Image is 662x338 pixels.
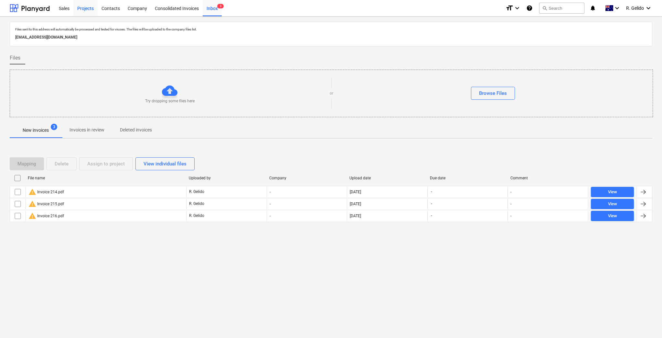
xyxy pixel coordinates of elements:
[145,98,195,104] p: Try dropping some files here
[591,211,634,221] button: View
[630,307,662,338] iframe: Chat Widget
[10,54,20,62] span: Files
[269,176,345,180] div: Company
[590,4,596,12] i: notifications
[510,176,586,180] div: Comment
[510,214,511,218] div: -
[539,3,584,14] button: Search
[189,201,204,207] p: R. Gelido
[189,189,204,195] p: R. Gelido
[217,4,224,8] span: 3
[613,4,621,12] i: keyboard_arrow_down
[28,200,36,208] span: warning
[349,176,425,180] div: Upload date
[430,176,505,180] div: Due date
[430,213,433,219] span: -
[608,200,617,208] div: View
[144,160,187,168] div: View individual files
[479,89,507,97] div: Browse Files
[513,4,521,12] i: keyboard_arrow_down
[542,6,547,11] span: search
[51,124,57,130] span: 3
[510,190,511,194] div: -
[135,157,195,170] button: View individual files
[430,201,433,207] span: -
[506,4,513,12] i: format_size
[189,176,264,180] div: Uploaded by
[23,127,49,134] p: New invoices
[608,212,617,220] div: View
[28,212,64,220] div: Invoice 216.pdf
[510,202,511,206] div: -
[28,188,64,196] div: Invoice 214.pdf
[591,187,634,197] button: View
[350,214,361,218] div: [DATE]
[350,190,361,194] div: [DATE]
[526,4,533,12] i: Knowledge base
[608,188,617,196] div: View
[15,34,647,41] p: [EMAIL_ADDRESS][DOMAIN_NAME]
[28,176,184,180] div: File name
[626,6,644,11] span: R. Gelido
[330,91,333,96] p: or
[120,127,152,133] p: Deleted invoices
[471,87,515,100] button: Browse Files
[645,4,652,12] i: keyboard_arrow_down
[15,27,647,31] p: Files sent to this address will automatically be processed and tested for viruses. The files will...
[10,70,653,117] div: Try dropping some files hereorBrowse Files
[28,200,64,208] div: Invoice 215.pdf
[591,199,634,209] button: View
[267,211,347,221] div: -
[28,188,36,196] span: warning
[350,202,361,206] div: [DATE]
[430,189,433,195] span: -
[189,213,204,219] p: R. Gelido
[267,199,347,209] div: -
[28,212,36,220] span: warning
[267,187,347,197] div: -
[69,127,104,133] p: Invoices in review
